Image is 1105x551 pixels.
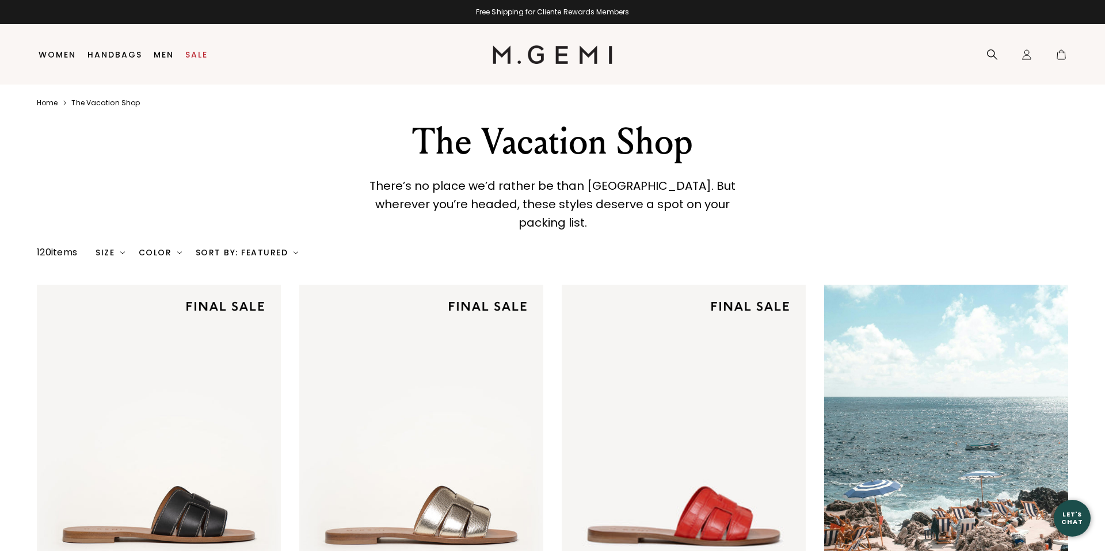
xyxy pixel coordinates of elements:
[701,292,799,321] img: final sale tag
[196,248,298,257] div: Sort By: Featured
[176,292,274,321] img: final sale tag
[37,98,58,108] a: Home
[294,250,298,255] img: chevron-down.svg
[369,178,736,231] span: There’s no place we’d rather be than [GEOGRAPHIC_DATA]. But wherever you’re headed, these styles ...
[353,121,752,163] div: The Vacation Shop
[96,248,125,257] div: Size
[37,246,77,259] div: 120 items
[39,50,76,59] a: Women
[439,292,536,321] img: final sale tag
[120,250,125,255] img: chevron-down.svg
[177,250,182,255] img: chevron-down.svg
[1054,511,1091,525] div: Let's Chat
[493,45,613,64] img: M.Gemi
[139,248,182,257] div: Color
[154,50,174,59] a: Men
[71,98,140,108] a: The vacation shop
[185,50,208,59] a: Sale
[87,50,142,59] a: Handbags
